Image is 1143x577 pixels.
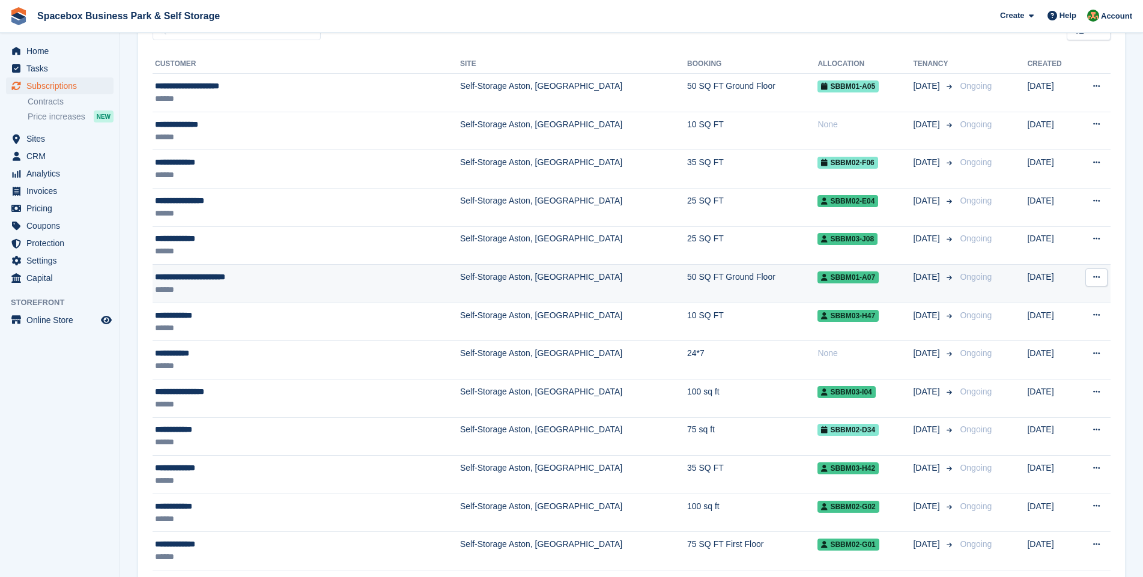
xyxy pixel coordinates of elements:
[1027,226,1075,265] td: [DATE]
[28,110,114,123] a: Price increases NEW
[687,150,817,189] td: 35 SQ FT
[11,297,120,309] span: Storefront
[913,462,942,474] span: [DATE]
[1027,150,1075,189] td: [DATE]
[817,501,879,513] span: SBBM02-G02
[913,423,942,436] span: [DATE]
[6,200,114,217] a: menu
[817,347,913,360] div: None
[687,226,817,265] td: 25 SQ FT
[817,195,878,207] span: SBBM02-E04
[153,55,460,74] th: Customer
[913,385,942,398] span: [DATE]
[460,456,687,494] td: Self-Storage Aston, [GEOGRAPHIC_DATA]
[6,235,114,252] a: menu
[913,232,942,245] span: [DATE]
[1101,10,1132,22] span: Account
[960,348,992,358] span: Ongoing
[913,538,942,551] span: [DATE]
[6,43,114,59] a: menu
[1027,74,1075,112] td: [DATE]
[1027,55,1075,74] th: Created
[26,148,99,165] span: CRM
[1087,10,1099,22] img: FAISAL
[28,111,85,122] span: Price increases
[460,112,687,150] td: Self-Storage Aston, [GEOGRAPHIC_DATA]
[817,539,879,551] span: SBBM02-G01
[1027,341,1075,379] td: [DATE]
[1060,10,1076,22] span: Help
[1027,494,1075,532] td: [DATE]
[913,156,942,169] span: [DATE]
[913,80,942,92] span: [DATE]
[460,188,687,226] td: Self-Storage Aston, [GEOGRAPHIC_DATA]
[26,270,99,286] span: Capital
[460,379,687,417] td: Self-Storage Aston, [GEOGRAPHIC_DATA]
[960,501,992,511] span: Ongoing
[960,157,992,167] span: Ongoing
[32,6,225,26] a: Spacebox Business Park & Self Storage
[460,532,687,570] td: Self-Storage Aston, [GEOGRAPHIC_DATA]
[6,165,114,182] a: menu
[99,313,114,327] a: Preview store
[460,341,687,379] td: Self-Storage Aston, [GEOGRAPHIC_DATA]
[960,387,992,396] span: Ongoing
[913,347,942,360] span: [DATE]
[6,183,114,199] a: menu
[687,379,817,417] td: 100 sq ft
[960,234,992,243] span: Ongoing
[460,55,687,74] th: Site
[1027,303,1075,341] td: [DATE]
[6,130,114,147] a: menu
[1027,417,1075,456] td: [DATE]
[26,165,99,182] span: Analytics
[960,196,992,205] span: Ongoing
[960,81,992,91] span: Ongoing
[1027,188,1075,226] td: [DATE]
[1027,379,1075,417] td: [DATE]
[687,55,817,74] th: Booking
[26,60,99,77] span: Tasks
[687,74,817,112] td: 50 SQ FT Ground Floor
[817,157,878,169] span: SBBM02-F06
[6,270,114,286] a: menu
[913,271,942,283] span: [DATE]
[26,77,99,94] span: Subscriptions
[26,312,99,328] span: Online Store
[960,272,992,282] span: Ongoing
[28,96,114,107] a: Contracts
[960,463,992,473] span: Ongoing
[687,265,817,303] td: 50 SQ FT Ground Floor
[1027,532,1075,570] td: [DATE]
[1027,112,1075,150] td: [DATE]
[687,494,817,532] td: 100 sq ft
[460,150,687,189] td: Self-Storage Aston, [GEOGRAPHIC_DATA]
[817,424,879,436] span: SBBM02-D34
[817,462,879,474] span: SBBM03-H42
[687,456,817,494] td: 35 SQ FT
[6,148,114,165] a: menu
[913,55,955,74] th: Tenancy
[817,55,913,74] th: Allocation
[817,271,879,283] span: SBBM01-A07
[1027,265,1075,303] td: [DATE]
[817,80,879,92] span: SBBM01-A05
[26,200,99,217] span: Pricing
[913,118,942,131] span: [DATE]
[26,183,99,199] span: Invoices
[913,309,942,322] span: [DATE]
[460,494,687,532] td: Self-Storage Aston, [GEOGRAPHIC_DATA]
[960,310,992,320] span: Ongoing
[460,265,687,303] td: Self-Storage Aston, [GEOGRAPHIC_DATA]
[817,233,878,245] span: SBBM03-J08
[460,226,687,265] td: Self-Storage Aston, [GEOGRAPHIC_DATA]
[1027,456,1075,494] td: [DATE]
[913,195,942,207] span: [DATE]
[6,60,114,77] a: menu
[26,130,99,147] span: Sites
[26,235,99,252] span: Protection
[6,312,114,328] a: menu
[817,118,913,131] div: None
[26,252,99,269] span: Settings
[6,217,114,234] a: menu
